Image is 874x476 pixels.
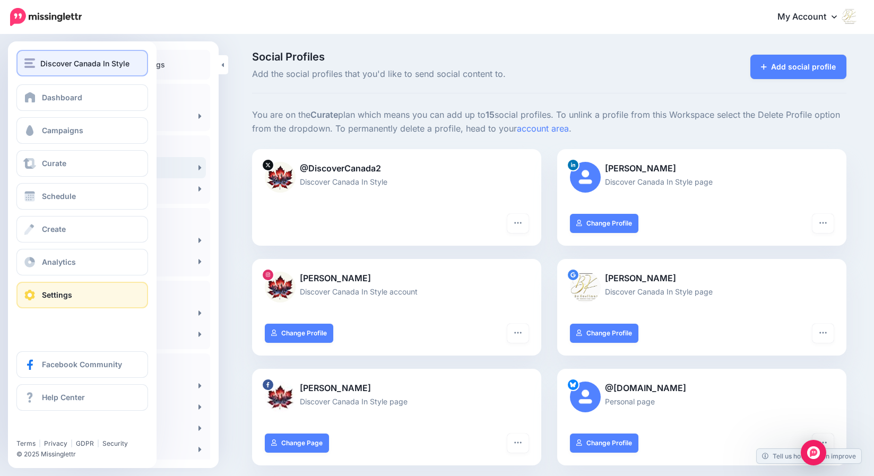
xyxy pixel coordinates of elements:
a: Dashboard [16,84,148,111]
a: Add social profile [750,55,846,79]
a: Security [102,439,128,447]
a: Change Profile [265,324,333,343]
p: @DiscoverCanada2 [265,162,529,176]
img: menu.png [24,58,35,68]
a: Campaigns [16,117,148,144]
img: _qdn3WdC-89374.png [265,162,296,193]
a: GDPR [76,439,94,447]
img: 514363325_10235939477254664_6167882972978655846_n-bsa154323.jpg [265,382,296,412]
a: Analytics [16,249,148,275]
span: Curate [42,159,66,168]
a: Facebook Community [16,351,148,378]
span: Schedule [42,192,76,201]
a: Help Center [16,384,148,411]
img: Missinglettr [10,8,82,26]
span: Dashboard [42,93,82,102]
p: [PERSON_NAME] [570,272,834,285]
span: Discover Canada In Style [40,57,129,70]
span: Campaigns [42,126,83,135]
p: Discover Canada In Style page [265,395,529,408]
img: user_default_image.png [570,382,601,412]
a: Privacy [44,439,67,447]
img: user_default_image.png [570,162,601,193]
a: Change Profile [570,434,638,453]
a: Create [16,216,148,243]
p: Personal page [570,395,834,408]
a: account area [517,123,569,134]
b: Curate [310,109,338,120]
a: Schedule [16,183,148,210]
p: Discover Canada In Style account [265,285,529,298]
img: 503404033_17845839114509618_9033874458202905037_n-bsa154643.jpg [265,272,296,302]
a: Curate [16,150,148,177]
a: Change Profile [570,324,638,343]
span: Add the social profiles that you'd like to send social content to. [252,67,643,81]
span: | [39,439,41,447]
p: [PERSON_NAME] [570,162,834,176]
p: [PERSON_NAME] [265,272,529,285]
span: Help Center [42,393,85,402]
a: Terms [16,439,36,447]
span: Facebook Community [42,360,122,369]
button: Discover Canada In Style [16,50,148,76]
a: Tell us how we can improve [757,449,861,463]
span: Create [42,224,66,233]
b: 15 [486,109,495,120]
img: ACg8ocKXglD1UdKIND7T9cqoYhgOHZX6OprPRzWXjI4JL-RgvHDfq0QeCws96-c-89283.png [570,272,601,302]
div: Open Intercom Messenger [801,440,826,465]
a: Settings [16,282,148,308]
p: [PERSON_NAME] [265,382,529,395]
a: My Account [767,4,858,30]
p: Discover Canada In Style [265,176,529,188]
iframe: Twitter Follow Button [16,424,99,435]
span: Analytics [42,257,76,266]
p: You are on the plan which means you can add up to social profiles. To unlink a profile from this ... [252,108,846,136]
span: | [71,439,73,447]
span: | [97,439,99,447]
a: Change Profile [570,214,638,233]
a: Change Page [265,434,329,453]
li: © 2025 Missinglettr [16,449,156,460]
span: Settings [42,290,72,299]
p: Discover Canada In Style page [570,176,834,188]
span: Social Profiles [252,51,643,62]
p: Discover Canada In Style page [570,285,834,298]
p: @[DOMAIN_NAME] [570,382,834,395]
